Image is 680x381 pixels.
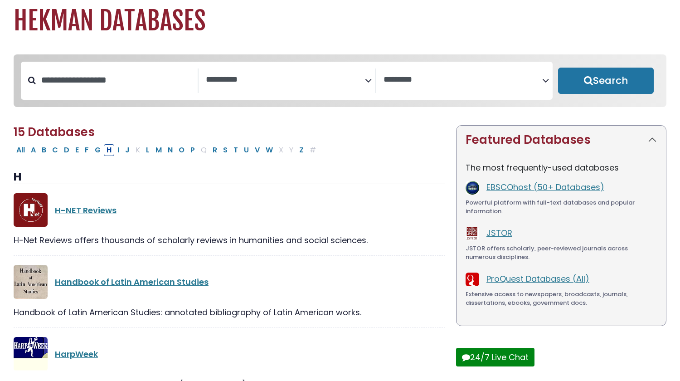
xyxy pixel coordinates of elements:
a: EBSCOhost (50+ Databases) [486,181,604,193]
a: Handbook of Latin American Studies [55,276,209,288]
input: Search database by title or keyword [36,73,198,88]
button: Filter Results G [92,144,103,156]
button: Filter Results C [49,144,61,156]
button: Filter Results Z [296,144,306,156]
button: Submit for Search Results [558,68,654,94]
button: Filter Results I [115,144,122,156]
div: Alpha-list to filter by first letter of database name [14,144,320,155]
button: Filter Results B [39,144,49,156]
button: Filter Results R [210,144,220,156]
div: Extensive access to newspapers, broadcasts, journals, dissertations, ebooks, government docs. [466,290,657,308]
button: Filter Results F [82,144,92,156]
button: Filter Results O [176,144,187,156]
button: 24/7 Live Chat [456,348,534,366]
button: Filter Results W [263,144,276,156]
p: The most frequently-used databases [466,161,657,174]
button: Filter Results P [188,144,198,156]
a: H-NET Reviews [55,205,117,216]
button: Filter Results U [241,144,252,156]
button: Filter Results J [122,144,132,156]
button: Filter Results L [143,144,152,156]
a: JSTOR [486,227,512,239]
a: HarpWeek [55,348,98,360]
nav: Search filters [14,54,666,107]
button: Featured Databases [457,126,666,154]
button: Filter Results D [61,144,72,156]
button: Filter Results T [231,144,241,156]
button: Filter Results A [28,144,39,156]
button: Filter Results H [104,144,114,156]
button: Filter Results S [220,144,230,156]
button: Filter Results E [73,144,82,156]
div: JSTOR offers scholarly, peer-reviewed journals across numerous disciplines. [466,244,657,262]
button: Filter Results N [165,144,175,156]
div: Powerful platform with full-text databases and popular information. [466,198,657,216]
span: 15 Databases [14,124,95,140]
button: Filter Results M [153,144,165,156]
h3: H [14,171,445,184]
textarea: Search [206,75,365,85]
a: ProQuest Databases (All) [486,273,589,284]
button: All [14,144,28,156]
div: H-Net Reviews offers thousands of scholarly reviews in humanities and social sciences. [14,234,445,246]
h1: Hekman Databases [14,6,666,36]
button: Filter Results V [252,144,262,156]
textarea: Search [384,75,543,85]
div: Handbook of Latin American Studies: annotated bibliography of Latin American works. [14,306,445,318]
